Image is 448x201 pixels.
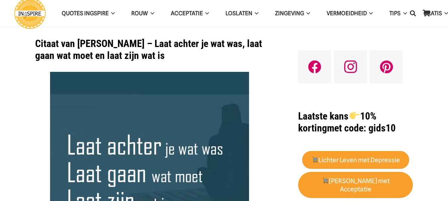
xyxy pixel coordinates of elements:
[389,10,401,17] span: TIPS
[302,151,409,169] a: 🛒Lichter Leven met Depressie
[171,10,203,17] span: Acceptatie
[381,5,415,22] a: TIPSTIPS Menu
[322,177,390,193] strong: [PERSON_NAME] met Acceptatie
[35,38,282,62] h1: Citaat van [PERSON_NAME] – Laat achter je wat was, laat gaan wat moet en laat zijn wat is
[350,111,359,121] img: 👉
[217,5,267,22] a: LoslatenLoslaten Menu
[53,5,123,22] a: QUOTES INGSPIREQUOTES INGSPIRE Menu
[275,10,304,17] span: Zingeving
[109,5,115,22] span: QUOTES INGSPIRE Menu
[252,5,258,22] span: Loslaten Menu
[406,5,419,22] a: Zoeken
[131,10,148,17] span: ROUW
[322,177,328,183] img: 🛒
[423,10,442,17] span: GRATIS
[148,5,154,22] span: ROUW Menu
[312,156,318,163] img: 🛒
[367,5,373,22] span: VERMOEIDHEID Menu
[370,50,403,83] a: Pinterest
[401,5,407,22] span: TIPS Menu
[225,10,252,17] span: Loslaten
[327,10,367,17] span: VERMOEIDHEID
[267,5,318,22] a: ZingevingZingeving Menu
[123,5,162,22] a: ROUWROUW Menu
[298,110,413,134] h1: met code: gids10
[203,5,209,22] span: Acceptatie Menu
[318,5,381,22] a: VERMOEIDHEIDVERMOEIDHEID Menu
[334,50,367,83] a: Instagram
[311,156,400,164] strong: Lichter Leven met Depressie
[298,50,331,83] a: Facebook
[298,172,413,198] a: 🛒[PERSON_NAME] met Acceptatie
[62,10,109,17] span: QUOTES INGSPIRE
[298,110,376,134] strong: Laatste kans 10% korting
[304,5,310,22] span: Zingeving Menu
[442,5,448,22] span: GRATIS Menu
[162,5,217,22] a: AcceptatieAcceptatie Menu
